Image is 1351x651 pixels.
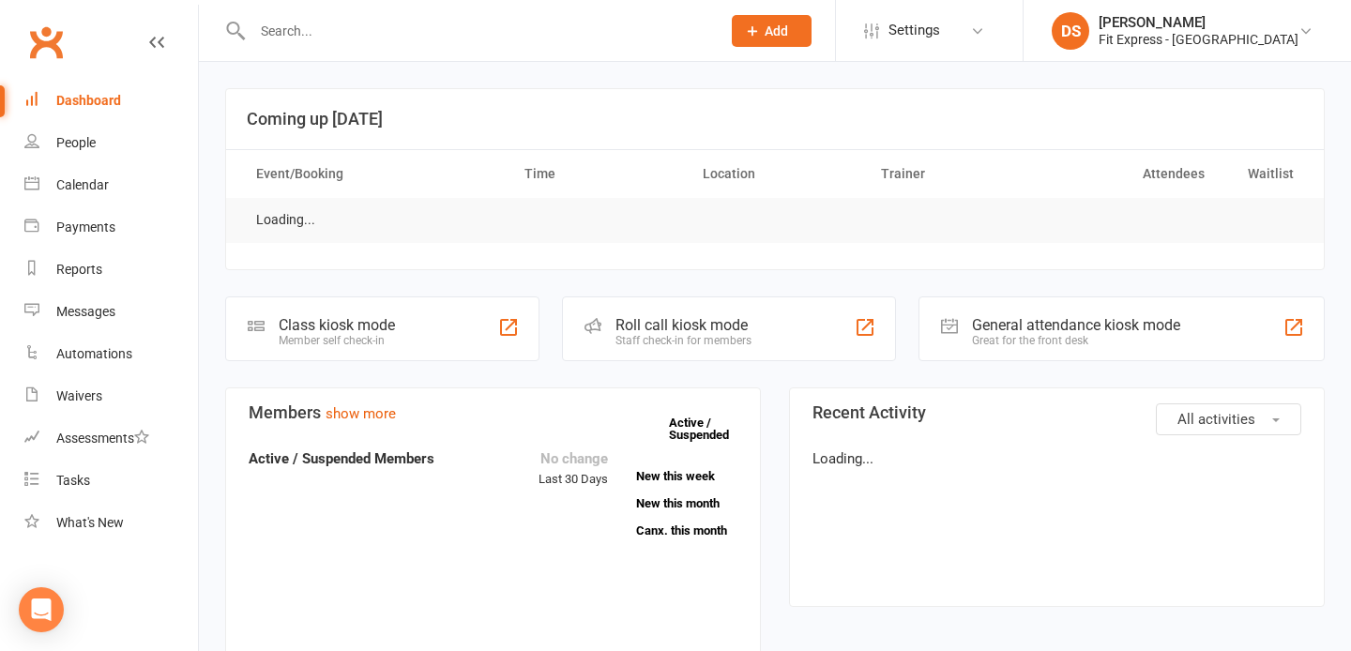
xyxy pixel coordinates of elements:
[56,177,109,192] div: Calendar
[972,316,1180,334] div: General attendance kiosk mode
[56,346,132,361] div: Automations
[56,431,149,446] div: Assessments
[56,135,96,150] div: People
[24,249,198,291] a: Reports
[539,447,608,470] div: No change
[24,375,198,417] a: Waivers
[239,198,332,242] td: Loading...
[56,262,102,277] div: Reports
[24,122,198,164] a: People
[1042,150,1221,198] th: Attendees
[24,417,198,460] a: Assessments
[972,334,1180,347] div: Great for the front desk
[732,15,812,47] button: Add
[636,524,737,537] a: Canx. this month
[279,334,395,347] div: Member self check-in
[615,334,751,347] div: Staff check-in for members
[24,291,198,333] a: Messages
[686,150,864,198] th: Location
[636,470,737,482] a: New this week
[24,80,198,122] a: Dashboard
[636,497,737,509] a: New this month
[279,316,395,334] div: Class kiosk mode
[249,450,434,467] strong: Active / Suspended Members
[326,405,396,422] a: show more
[24,502,198,544] a: What's New
[669,402,751,455] a: Active / Suspended
[23,19,69,66] a: Clubworx
[56,473,90,488] div: Tasks
[1156,403,1301,435] button: All activities
[56,304,115,319] div: Messages
[56,93,121,108] div: Dashboard
[19,587,64,632] div: Open Intercom Messenger
[765,23,788,38] span: Add
[539,447,608,490] div: Last 30 Days
[24,333,198,375] a: Automations
[812,403,1301,422] h3: Recent Activity
[239,150,508,198] th: Event/Booking
[864,150,1042,198] th: Trainer
[56,515,124,530] div: What's New
[1099,14,1298,31] div: [PERSON_NAME]
[247,110,1303,129] h3: Coming up [DATE]
[1222,150,1311,198] th: Waitlist
[56,220,115,235] div: Payments
[888,9,940,52] span: Settings
[24,460,198,502] a: Tasks
[247,18,707,44] input: Search...
[249,403,737,422] h3: Members
[24,164,198,206] a: Calendar
[812,447,1301,470] p: Loading...
[615,316,751,334] div: Roll call kiosk mode
[56,388,102,403] div: Waivers
[1099,31,1298,48] div: Fit Express - [GEOGRAPHIC_DATA]
[1052,12,1089,50] div: DS
[1177,411,1255,428] span: All activities
[24,206,198,249] a: Payments
[508,150,686,198] th: Time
